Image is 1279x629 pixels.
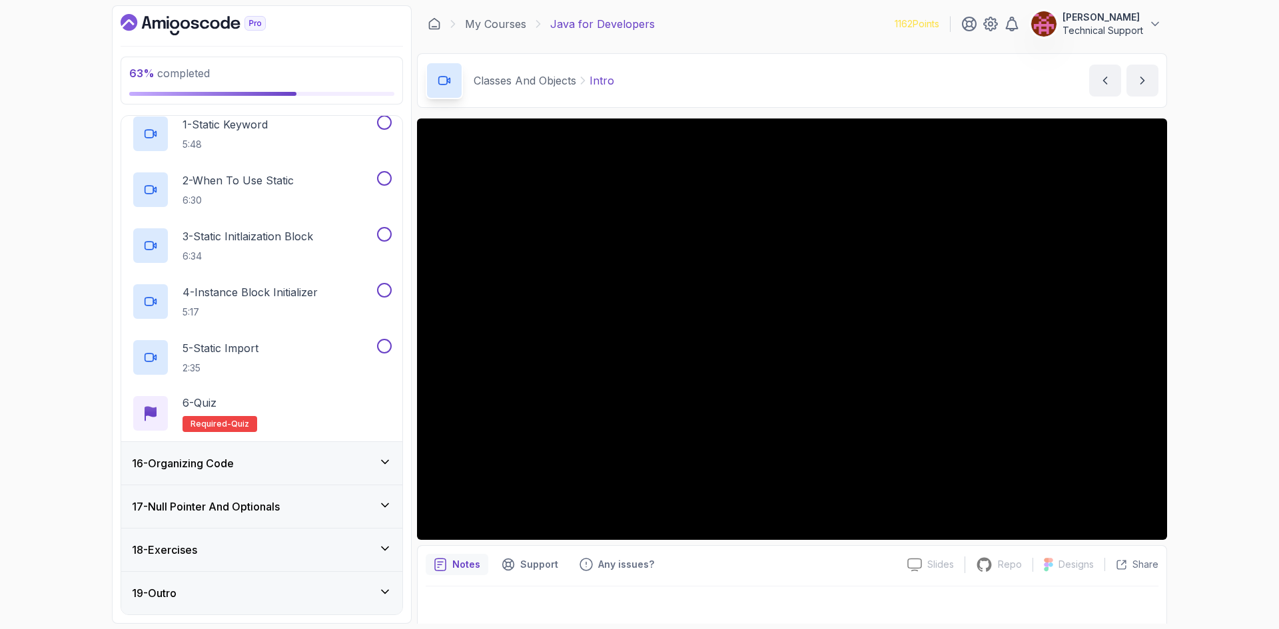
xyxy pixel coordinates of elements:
span: completed [129,67,210,80]
button: 16-Organizing Code [121,442,402,485]
a: My Courses [465,16,526,32]
p: 6 - Quiz [183,395,216,411]
button: 5-Static Import2:35 [132,339,392,376]
button: 1-Static Keyword5:48 [132,115,392,152]
button: 6-QuizRequired-quiz [132,395,392,432]
button: 18-Exercises [121,528,402,571]
p: Share [1132,558,1158,571]
span: 63 % [129,67,155,80]
button: Feedback button [572,554,662,575]
p: Designs [1059,558,1094,571]
img: user profile image [1031,11,1057,37]
p: Classes And Objects [474,73,576,89]
p: Support [520,558,558,571]
p: 5 - Static Import [183,340,258,356]
button: Support button [494,554,566,575]
button: user profile image[PERSON_NAME]Technical Support [1031,11,1162,37]
p: 2 - When To Use Static [183,172,294,188]
p: 5:48 [183,138,268,151]
button: next content [1126,65,1158,97]
p: Technical Support [1063,24,1143,37]
button: 4-Instance Block Initializer5:17 [132,283,392,320]
h3: 16 - Organizing Code [132,455,234,471]
p: Intro [590,73,614,89]
a: Dashboard [428,17,441,31]
button: 2-When To Use Static6:30 [132,171,392,208]
p: 4 - Instance Block Initializer [183,284,318,300]
p: [PERSON_NAME] [1063,11,1143,24]
p: 6:30 [183,194,294,207]
h3: 17 - Null Pointer And Optionals [132,499,280,515]
button: 17-Null Pointer And Optionals [121,485,402,528]
p: 6:34 [183,250,313,263]
button: notes button [426,554,488,575]
h3: 18 - Exercises [132,542,197,558]
h3: 19 - Outro [132,585,177,601]
p: 1162 Points [895,17,939,31]
p: Notes [452,558,480,571]
p: Java for Developers [550,16,655,32]
iframe: 1 - Intro [417,118,1167,540]
button: 3-Static Initlaization Block6:34 [132,227,392,264]
p: 1 - Static Keyword [183,116,268,132]
p: Any issues? [598,558,654,571]
p: 3 - Static Initlaization Block [183,228,313,244]
a: Dashboard [121,14,296,35]
span: Required- [191,419,231,429]
span: quiz [231,419,249,429]
button: Share [1104,558,1158,571]
p: 2:35 [183,361,258,375]
button: previous content [1089,65,1121,97]
p: 5:17 [183,306,318,319]
button: 19-Outro [121,572,402,614]
p: Slides [927,558,954,571]
p: Repo [998,558,1022,571]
